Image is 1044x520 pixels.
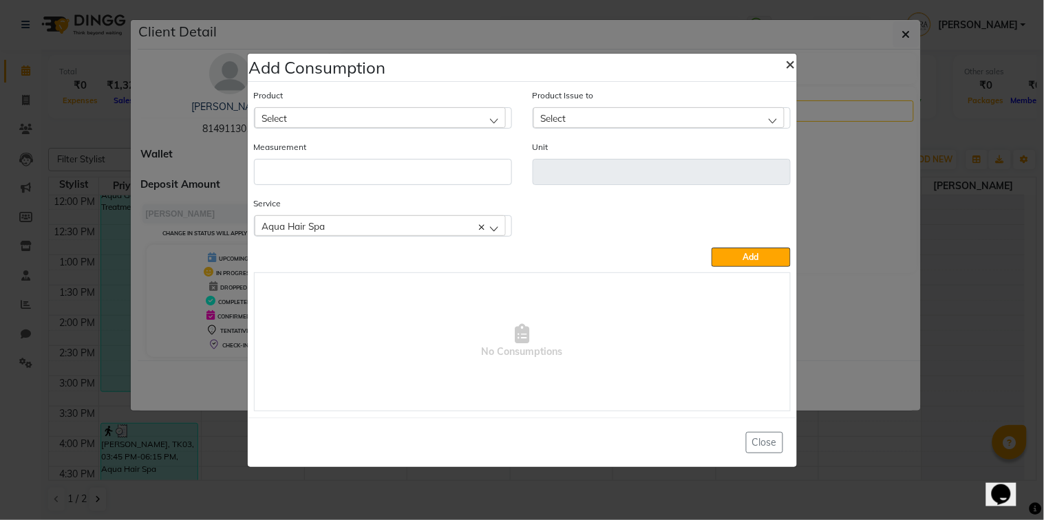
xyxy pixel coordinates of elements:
span: Select [262,112,288,124]
button: Close [746,432,783,453]
span: No Consumptions [255,273,790,411]
span: Aqua Hair Spa [262,220,326,232]
label: Product Issue to [533,89,594,102]
iframe: chat widget [986,465,1030,506]
label: Measurement [254,141,307,153]
span: Add [743,252,759,262]
button: Add [712,248,790,267]
label: Product [254,89,284,102]
h4: Add Consumption [249,55,386,80]
label: Unit [533,141,548,153]
span: Select [541,112,566,124]
button: Close [775,44,807,83]
span: × [786,53,796,74]
label: Service [254,197,281,210]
